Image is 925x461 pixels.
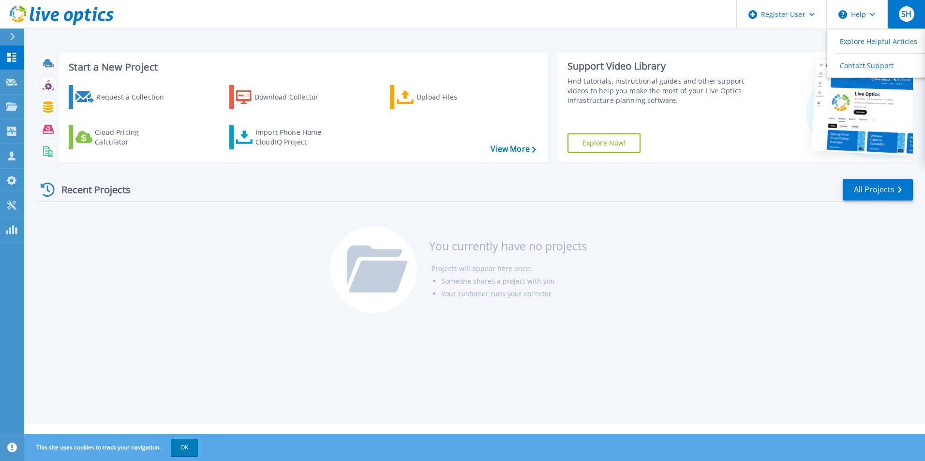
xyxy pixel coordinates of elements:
[37,178,144,202] div: Recent Projects
[441,275,587,288] li: Someone shares a project with you
[567,76,748,105] div: Find tutorials, instructional guides and other support videos to help you make the most of your L...
[69,85,177,109] a: Request a Collection
[429,241,587,251] h3: You currently have no projects
[69,62,536,72] h3: Start a New Project
[390,85,498,109] a: Upload Files
[417,87,494,107] div: Upload Files
[69,125,177,149] a: Cloud Pricing Calculator
[843,179,913,201] a: All Projects
[901,10,911,18] span: SH
[171,439,198,456] button: OK
[441,288,587,300] li: Your customer runs your collector
[491,144,536,154] a: View More
[432,262,587,275] li: Projects will appear here once:
[95,128,172,147] div: Cloud Pricing Calculator
[567,60,748,72] div: Support Video Library
[567,133,641,153] a: Explore Now!
[254,87,332,107] div: Download Collector
[255,128,331,147] div: Import Phone Home CloudIQ Project
[27,439,198,456] span: This site uses cookies to track your navigation.
[229,85,337,109] a: Download Collector
[96,87,174,107] div: Request a Collection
